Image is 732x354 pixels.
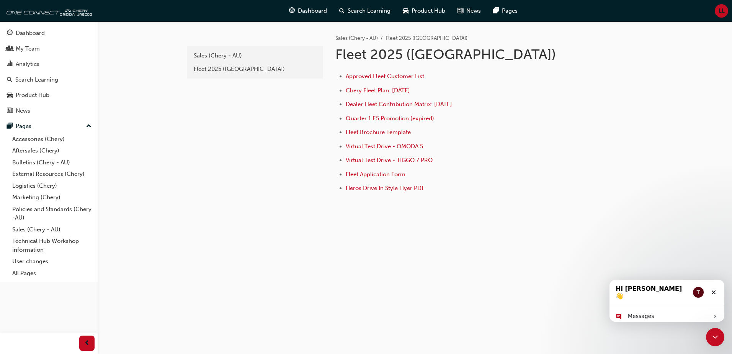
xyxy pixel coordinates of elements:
[9,133,95,145] a: Accessories (Chery)
[7,30,13,37] span: guage-icon
[9,256,95,267] a: User changes
[609,280,724,322] iframe: Intercom live chat
[346,157,433,164] a: Virtual Test Drive - TIGGO 7 PRO
[715,4,728,18] button: LL
[84,339,90,348] span: prev-icon
[339,6,345,16] span: search-icon
[7,46,13,52] span: people-icon
[3,73,95,87] a: Search Learning
[9,192,95,203] a: Marketing (Chery)
[458,6,463,16] span: news-icon
[346,129,411,136] a: Fleet Brochure Template
[7,61,13,68] span: chart-icon
[493,6,499,16] span: pages-icon
[346,171,405,178] a: Fleet Application Form
[16,29,45,38] div: Dashboard
[9,168,95,180] a: External Resources (Chery)
[346,73,424,80] a: Approved Fleet Customer List
[335,46,587,63] h1: Fleet 2025 ([GEOGRAPHIC_DATA])
[3,119,95,133] button: Pages
[7,77,12,84] span: search-icon
[502,7,518,15] span: Pages
[9,180,95,192] a: Logistics (Chery)
[3,57,95,71] a: Analytics
[346,101,452,108] a: Dealer Fleet Contribution Matrix: [DATE]
[283,3,333,19] a: guage-iconDashboard
[16,122,31,131] div: Pages
[487,3,524,19] a: pages-iconPages
[451,3,487,19] a: news-iconNews
[3,88,95,102] a: Product Hub
[348,7,391,15] span: Search Learning
[3,42,95,56] a: My Team
[397,3,451,19] a: car-iconProduct Hub
[194,51,316,60] div: Sales (Chery - AU)
[7,92,13,99] span: car-icon
[16,107,30,115] div: News
[3,26,95,40] a: Dashboard
[346,143,423,150] a: Virtual Test Drive - OMODA 5
[15,75,58,84] div: Search Learning
[16,44,40,53] div: My Team
[706,328,724,346] iframe: Intercom live chat
[386,34,467,43] li: Fleet 2025 ([GEOGRAPHIC_DATA])
[9,145,95,157] a: Aftersales (Chery)
[9,157,95,169] a: Bulletins (Chery - AU)
[16,60,39,69] div: Analytics
[9,224,95,236] a: Sales (Chery - AU)
[3,25,95,119] button: DashboardMy TeamAnalyticsSearch LearningProduct HubNews
[16,91,49,100] div: Product Hub
[333,3,397,19] a: search-iconSearch Learning
[190,62,320,76] a: Fleet 2025 ([GEOGRAPHIC_DATA])
[4,3,92,18] img: oneconnect
[7,123,13,130] span: pages-icon
[3,104,95,118] a: News
[346,185,425,192] a: Heros Drive In Style Flyer PDF
[719,7,725,15] span: LL
[7,108,13,115] span: news-icon
[190,49,320,62] a: Sales (Chery - AU)
[298,7,327,15] span: Dashboard
[9,203,95,224] a: Policies and Standards (Chery -AU)
[466,7,481,15] span: News
[335,35,378,41] a: Sales (Chery - AU)
[346,115,434,122] a: Quarter 1 E5 Promotion (expired)
[346,87,410,94] a: Chery Fleet Plan: [DATE]
[289,6,295,16] span: guage-icon
[9,267,95,279] a: All Pages
[194,65,316,74] div: Fleet 2025 ([GEOGRAPHIC_DATA])
[9,235,95,256] a: Technical Hub Workshop information
[86,121,91,131] span: up-icon
[412,7,445,15] span: Product Hub
[403,6,408,16] span: car-icon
